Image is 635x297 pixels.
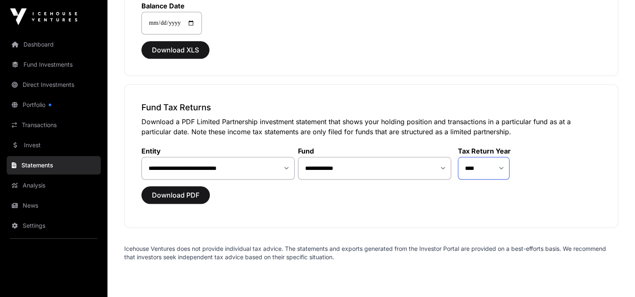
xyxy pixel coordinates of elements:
[141,2,202,10] label: Balance Date
[152,45,199,55] span: Download XLS
[458,147,511,155] label: Tax Return Year
[7,116,101,134] a: Transactions
[298,147,451,155] label: Fund
[141,41,209,59] button: Download XLS
[7,136,101,154] a: Invest
[7,216,101,235] a: Settings
[141,117,601,137] p: Download a PDF Limited Partnership investment statement that shows your holding position and tran...
[152,190,199,200] span: Download PDF
[7,76,101,94] a: Direct Investments
[7,96,101,114] a: Portfolio
[7,196,101,215] a: News
[7,176,101,195] a: Analysis
[141,186,210,204] button: Download PDF
[7,55,101,74] a: Fund Investments
[7,156,101,175] a: Statements
[141,102,601,113] h3: Fund Tax Returns
[10,8,77,25] img: Icehouse Ventures Logo
[7,35,101,54] a: Dashboard
[141,147,295,155] label: Entity
[593,257,635,297] iframe: Chat Widget
[124,245,618,261] p: Icehouse Ventures does not provide individual tax advice. The statements and exports generated fr...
